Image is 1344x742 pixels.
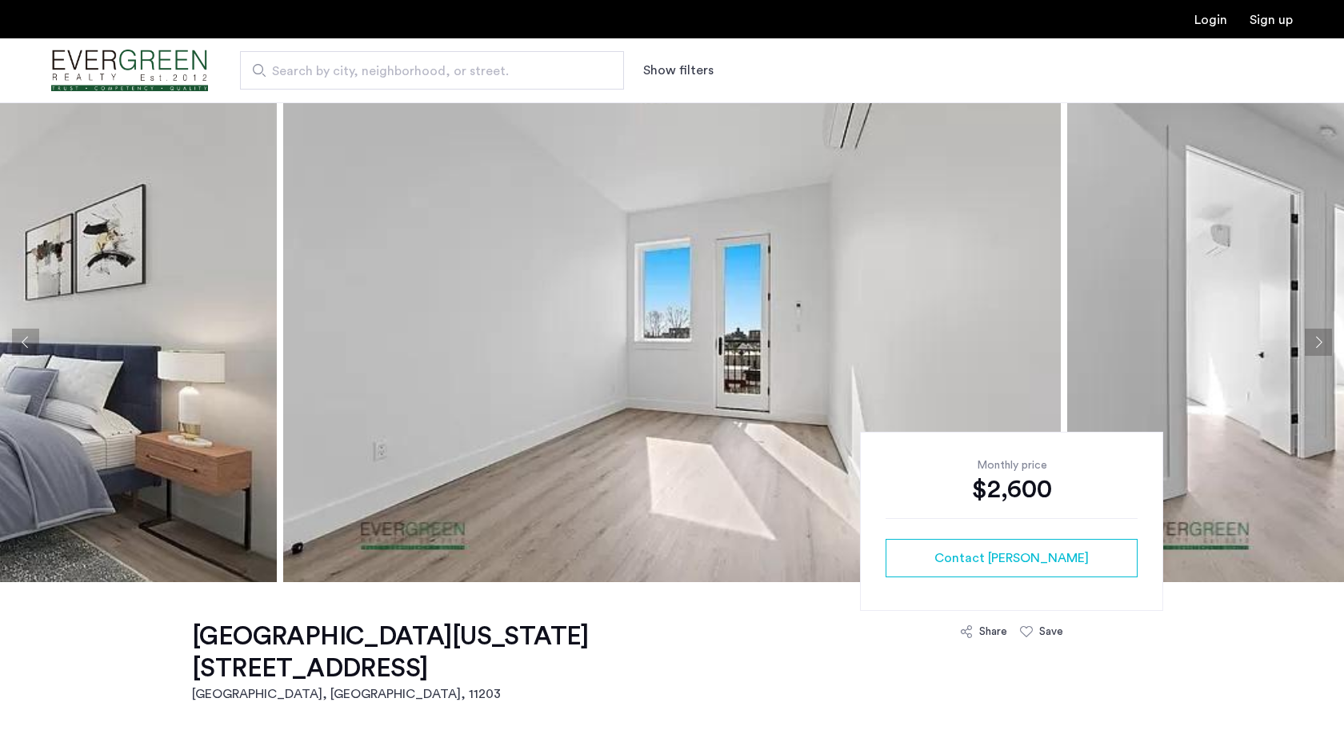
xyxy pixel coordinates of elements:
[643,61,714,80] button: Show or hide filters
[1039,624,1063,640] div: Save
[192,620,742,704] a: [GEOGRAPHIC_DATA][US_STATE][STREET_ADDRESS][GEOGRAPHIC_DATA], [GEOGRAPHIC_DATA], 11203
[283,102,1061,582] img: apartment
[240,51,624,90] input: Apartment Search
[1250,14,1293,26] a: Registration
[886,473,1138,505] div: $2,600
[192,684,742,704] h2: [GEOGRAPHIC_DATA], [GEOGRAPHIC_DATA] , 11203
[934,549,1089,568] span: Contact [PERSON_NAME]
[886,457,1138,473] div: Monthly price
[1305,329,1332,356] button: Next apartment
[1194,14,1227,26] a: Login
[51,41,208,101] img: logo
[886,539,1138,577] button: button
[12,329,39,356] button: Previous apartment
[51,41,208,101] a: Cazamio Logo
[979,624,1007,640] div: Share
[272,62,579,81] span: Search by city, neighborhood, or street.
[192,620,742,684] h1: [GEOGRAPHIC_DATA][US_STATE][STREET_ADDRESS]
